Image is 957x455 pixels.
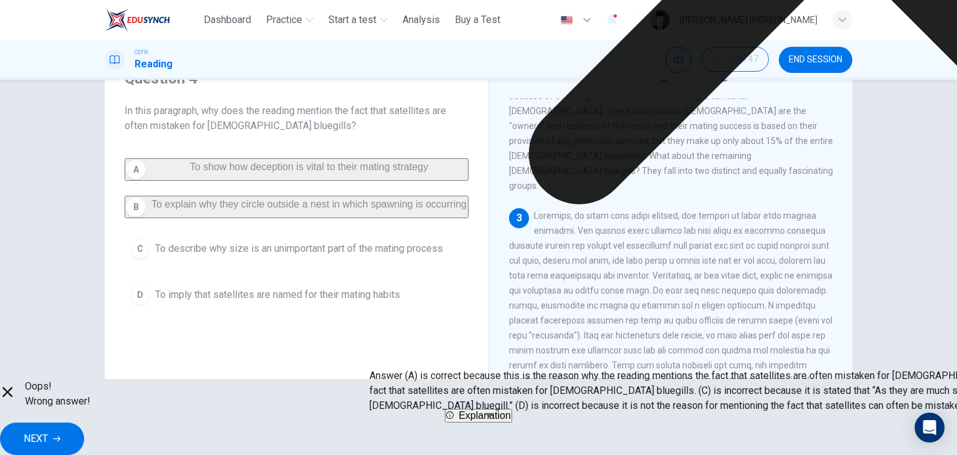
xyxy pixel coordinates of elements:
[915,413,945,443] div: Open Intercom Messenger
[328,12,376,27] span: Start a test
[190,161,428,172] span: To show how deception is vital to their mating strategy
[126,160,146,180] div: A
[204,12,251,27] span: Dashboard
[24,430,48,448] span: NEXT
[125,103,469,133] span: In this paragraph, why does the reading mention the fact that satellites are often mistaken for [...
[151,199,467,209] span: To explain why they circle outside a nest in which spawning is occurring
[266,12,302,27] span: Practice
[459,410,511,421] span: Explanation
[135,57,173,72] h1: Reading
[25,394,90,409] span: Wrong answer!
[25,379,90,394] span: Oops!
[105,7,170,32] img: ELTC logo
[135,48,148,57] span: CEFR
[126,197,146,217] div: B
